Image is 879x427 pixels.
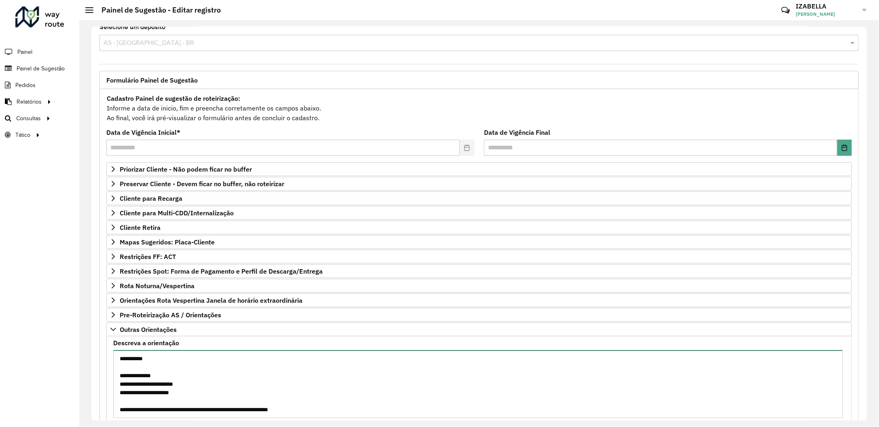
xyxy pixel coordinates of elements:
a: Outras Orientações [106,323,852,336]
a: Priorizar Cliente - Não podem ficar no buffer [106,162,852,176]
div: Informe a data de inicio, fim e preencha corretamente os campos abaixo. Ao final, você irá pré-vi... [106,93,852,123]
span: Formulário Painel de Sugestão [106,77,198,83]
label: Selecione um depósito [99,22,168,32]
span: Cliente Retira [120,224,161,231]
label: Data de Vigência Final [484,127,550,137]
h2: Painel de Sugestão - Editar registro [93,6,221,15]
strong: Cadastro Painel de sugestão de roteirização: [107,94,240,102]
span: Mapas Sugeridos: Placa-Cliente [120,239,215,245]
a: Preservar Cliente - Devem ficar no buffer, não roteirizar [106,177,852,191]
h3: IZABELLA [796,2,857,10]
span: Outras Orientações [120,326,177,333]
span: Pedidos [15,81,36,89]
span: Tático [15,131,30,139]
label: Descreva a orientação [113,338,179,348]
a: Restrições FF: ACT [106,250,852,263]
button: Choose Date [837,140,852,156]
span: Priorizar Cliente - Não podem ficar no buffer [120,166,252,172]
a: Orientações Rota Vespertina Janela de horário extraordinária [106,293,852,307]
span: Cliente para Recarga [120,195,182,202]
span: Relatórios [17,98,42,106]
span: Painel [17,48,32,56]
span: Orientações Rota Vespertina Janela de horário extraordinária [120,297,302,304]
a: Pre-Roteirização AS / Orientações [106,308,852,322]
a: Cliente Retira [106,221,852,234]
span: Cliente para Multi-CDD/Internalização [120,210,234,216]
span: Restrições FF: ACT [120,253,176,260]
span: Pre-Roteirização AS / Orientações [120,312,221,318]
a: Mapas Sugeridos: Placa-Cliente [106,235,852,249]
a: Rota Noturna/Vespertina [106,279,852,293]
span: Consultas [16,114,41,123]
span: Preservar Cliente - Devem ficar no buffer, não roteirizar [120,181,284,187]
span: Rota Noturna/Vespertina [120,283,194,289]
a: Contato Rápido [777,2,794,19]
a: Cliente para Multi-CDD/Internalização [106,206,852,220]
span: Restrições Spot: Forma de Pagamento e Perfil de Descarga/Entrega [120,268,323,274]
span: [PERSON_NAME] [796,11,857,18]
span: Painel de Sugestão [17,64,65,73]
a: Restrições Spot: Forma de Pagamento e Perfil de Descarga/Entrega [106,264,852,278]
a: Cliente para Recarga [106,191,852,205]
label: Data de Vigência Inicial [106,127,180,137]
